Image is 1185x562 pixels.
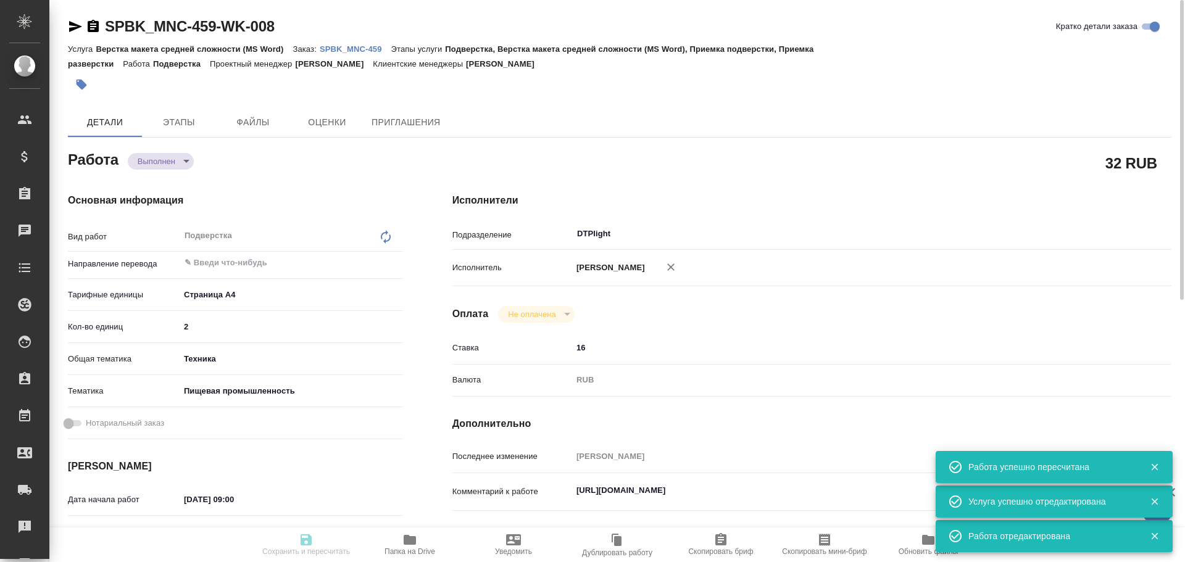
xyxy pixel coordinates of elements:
input: Пустое поле [572,447,1112,465]
span: Сохранить и пересчитать [262,547,350,556]
div: Техника [180,349,403,370]
button: Закрыть [1142,461,1167,473]
p: Кол-во единиц [68,321,180,333]
h4: [PERSON_NAME] [68,459,403,474]
p: Общая тематика [68,353,180,365]
div: Выполнен [128,153,194,170]
input: ✎ Введи что-нибудь [180,318,403,336]
input: Пустое поле [180,526,288,543]
div: Услуга успешно отредактирована [968,495,1131,508]
p: Комментарий к работе [452,486,572,498]
button: Open [396,262,399,264]
p: Исполнитель [452,262,572,274]
h4: Основная информация [68,193,403,208]
p: Заказ: [293,44,319,54]
p: Клиентские менеджеры [373,59,466,68]
p: Подверстка [153,59,210,68]
button: Закрыть [1142,496,1167,507]
span: Детали [75,115,135,130]
button: Open [1105,233,1107,235]
input: ✎ Введи что-нибудь [183,255,358,270]
div: Страница А4 [180,284,403,305]
button: Удалить исполнителя [657,254,684,281]
p: Дата начала работ [68,494,180,506]
p: Ставка [452,342,572,354]
button: Дублировать работу [565,527,669,562]
span: Уведомить [495,547,532,556]
input: ✎ Введи что-нибудь [180,490,288,508]
span: Нотариальный заказ [86,417,164,429]
button: Папка на Drive [358,527,462,562]
input: ✎ Введи что-нибудь [572,339,1112,357]
p: [PERSON_NAME] [466,59,544,68]
span: Папка на Drive [385,547,435,556]
div: Работа отредактирована [968,530,1131,542]
p: [PERSON_NAME] [572,262,645,274]
div: Работа успешно пересчитана [968,461,1131,473]
span: Скопировать бриф [688,547,753,556]
span: Оценки [297,115,357,130]
p: Тарифные единицы [68,289,180,301]
p: Работа [123,59,153,68]
button: Скопировать ссылку [86,19,101,34]
button: Скопировать бриф [669,527,773,562]
button: Уведомить [462,527,565,562]
button: Скопировать ссылку для ЯМессенджера [68,19,83,34]
button: Сохранить и пересчитать [254,527,358,562]
p: Услуга [68,44,96,54]
span: Кратко детали заказа [1056,20,1137,33]
h2: Работа [68,147,118,170]
div: Выполнен [498,306,574,323]
button: Скопировать мини-бриф [773,527,876,562]
span: Обновить файлы [899,547,958,556]
button: Выполнен [134,156,179,167]
p: [PERSON_NAME] [295,59,373,68]
h2: 32 RUB [1105,152,1157,173]
span: Дублировать работу [582,548,652,557]
p: Направление перевода [68,258,180,270]
p: Подразделение [452,229,572,241]
button: Обновить файлы [876,527,980,562]
p: Этапы услуги [391,44,446,54]
a: SPBK_MNC-459 [320,43,391,54]
button: Не оплачена [504,309,559,320]
span: Скопировать мини-бриф [782,547,867,556]
p: SPBK_MNC-459 [320,44,391,54]
p: Проектный менеджер [210,59,295,68]
h4: Исполнители [452,193,1171,208]
div: Пищевая промышленность [180,381,403,402]
p: Последнее изменение [452,450,572,463]
p: Вид работ [68,231,180,243]
a: SPBK_MNC-459-WK-008 [105,18,275,35]
textarea: [URL][DOMAIN_NAME] [572,480,1112,501]
span: Файлы [223,115,283,130]
button: Закрыть [1142,531,1167,542]
span: Приглашения [372,115,441,130]
p: Тематика [68,385,180,397]
p: Верстка макета средней сложности (MS Word) [96,44,293,54]
h4: Оплата [452,307,489,321]
h4: Дополнительно [452,416,1171,431]
div: RUB [572,370,1112,391]
span: Этапы [149,115,209,130]
button: Добавить тэг [68,71,95,98]
p: Валюта [452,374,572,386]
